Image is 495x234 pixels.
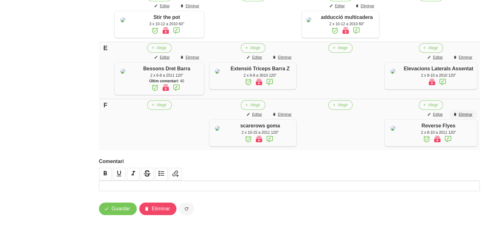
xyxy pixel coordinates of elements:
span: Afegir [428,45,438,51]
button: Eliminar [351,1,379,11]
span: Editar [335,3,345,9]
span: Eliminar [186,55,199,60]
button: Editar [150,53,175,62]
div: F [101,100,110,110]
strong: Últim comentari [149,79,178,83]
button: Afegir [419,100,443,110]
img: 8ea60705-12ae-42e8-83e1-4ba62b1261d5%2Factivities%2F2538-bessons-dret-barra-jpg.jpg [120,69,125,74]
label: Comentari [99,158,480,165]
button: Editar [150,1,175,11]
button: Editar [243,53,267,62]
button: Editar [243,110,267,119]
span: Editar [252,55,262,60]
span: Afegir [338,45,348,51]
span: Afegir [250,102,260,108]
button: Eliminar [139,202,177,215]
div: 2 x 10-15 a 2011 120" [227,130,293,135]
div: 2 x 10-12 a 2010 60" [318,21,376,27]
img: 8ea60705-12ae-42e8-83e1-4ba62b1261d5%2Factivities%2F26536-extensio-triceps-barra-z-jpg.jpg [215,69,220,74]
span: Editar [433,55,443,60]
span: Eliminar [361,3,374,9]
span: Afegir [428,102,438,108]
span: Extensió Tríceps Barra Z [231,66,290,71]
span: Editar [252,112,262,117]
button: Afegir [147,100,171,110]
span: scarerows goma [240,123,280,128]
span: Eliminar [459,112,472,117]
button: Eliminar [176,1,204,11]
img: 8ea60705-12ae-42e8-83e1-4ba62b1261d5%2Factivities%2Fband%20reverse%20flye.jpg [215,126,220,131]
button: Guardar [99,202,137,215]
span: Editar [160,55,170,60]
span: Bessons Dret Barra [143,66,190,71]
span: Stir the pot [153,15,180,20]
span: Afegir [157,45,166,51]
span: Elevacions Laterals Assentat [404,66,473,71]
img: 8ea60705-12ae-42e8-83e1-4ba62b1261d5%2Factivities%2Fadduction%20hip.jpg [306,17,311,22]
div: 2 x 6-8 a 3010 120" [227,73,293,78]
span: adducció multicadera [321,15,373,20]
span: Eliminar [152,205,170,213]
span: Guardar [112,205,130,213]
button: Afegir [328,100,353,110]
span: Editar [433,112,443,117]
div: E [101,43,110,53]
button: Editar [325,1,350,11]
span: Reverse Flyes [422,123,456,128]
span: Editar [160,3,170,9]
button: Afegir [241,100,265,110]
img: 8ea60705-12ae-42e8-83e1-4ba62b1261d5%2Factivities%2F7692-stir-the-pot-jpg.jpg [120,17,125,22]
img: 8ea60705-12ae-42e8-83e1-4ba62b1261d5%2Factivities%2F72845-reverse-flyes-png.png [390,126,395,131]
div: 3 x 10-12 a 2010 60" [133,21,201,27]
button: Afegir [147,43,171,53]
span: Afegir [157,102,166,108]
button: Afegir [328,43,353,53]
div: : 40 [133,78,201,84]
button: Eliminar [449,110,477,119]
div: 2 x 8-10 a 2010 120" [403,73,474,78]
span: Eliminar [459,55,472,60]
span: Eliminar [278,112,291,117]
button: Afegir [241,43,265,53]
button: Eliminar [268,53,296,62]
button: Eliminar [268,110,296,119]
button: Editar [423,53,448,62]
button: Eliminar [449,53,477,62]
button: Afegir [419,43,443,53]
button: Eliminar [176,53,204,62]
button: Editar [423,110,448,119]
span: Eliminar [278,55,291,60]
span: Eliminar [186,3,199,9]
div: 2 x 6-8 a 2511 120" [133,73,201,78]
span: Afegir [338,102,348,108]
span: Afegir [250,45,260,51]
div: 2 x 8-10 a 2011 120" [403,130,474,135]
img: 8ea60705-12ae-42e8-83e1-4ba62b1261d5%2Factivities%2F8682-elevacions-laterals-assentat-png.png [390,69,395,74]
